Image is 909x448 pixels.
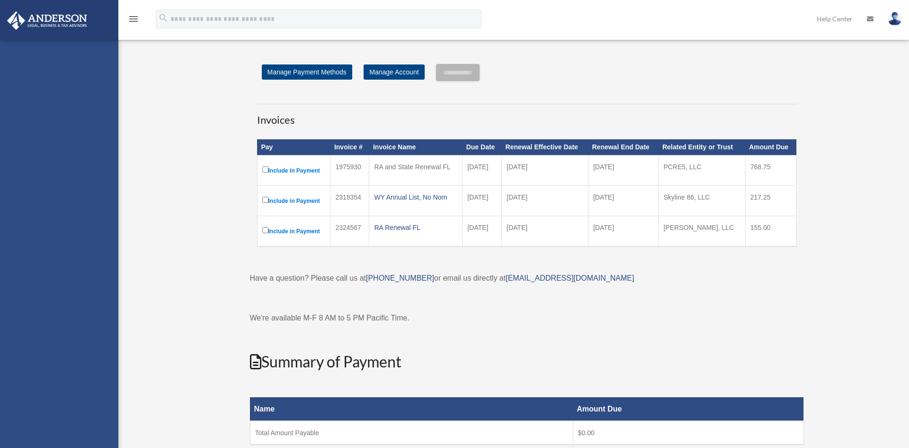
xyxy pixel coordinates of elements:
div: RA and State Renewal FL [374,160,457,174]
td: [DATE] [588,155,658,185]
td: [PERSON_NAME], LLC [659,216,745,247]
th: Amount Due [745,139,796,155]
th: Invoice Name [369,139,463,155]
input: Include in Payment [262,197,268,203]
label: Include in Payment [262,225,326,237]
label: Include in Payment [262,165,326,176]
td: 155.00 [745,216,796,247]
a: [PHONE_NUMBER] [366,274,434,282]
h2: Summary of Payment [250,351,804,373]
td: [DATE] [463,155,502,185]
td: 2324567 [330,216,369,247]
th: Related Entity or Trust [659,139,745,155]
div: WY Annual List, No Nom [374,191,457,204]
img: User Pic [888,12,902,26]
a: Manage Payment Methods [262,64,352,80]
th: Due Date [463,139,502,155]
td: 217.25 [745,185,796,216]
td: 2318354 [330,185,369,216]
td: [DATE] [588,185,658,216]
th: Pay [257,139,330,155]
td: Total Amount Payable [250,421,573,445]
td: $0.00 [573,421,803,445]
td: [DATE] [502,216,588,247]
i: menu [128,13,139,25]
td: 1975930 [330,155,369,185]
a: menu [128,17,139,25]
a: [EMAIL_ADDRESS][DOMAIN_NAME] [506,274,634,282]
p: Have a question? Please call us at or email us directly at [250,272,804,285]
td: [DATE] [463,185,502,216]
td: [DATE] [502,185,588,216]
p: We're available M-F 8 AM to 5 PM Pacific Time. [250,311,804,325]
th: Renewal Effective Date [502,139,588,155]
td: Skyline 86, LLC [659,185,745,216]
img: Anderson Advisors Platinum Portal [4,11,90,30]
td: [DATE] [502,155,588,185]
td: [DATE] [588,216,658,247]
th: Renewal End Date [588,139,658,155]
td: 768.75 [745,155,796,185]
th: Amount Due [573,397,803,421]
td: PCRE5, LLC [659,155,745,185]
i: search [158,13,169,23]
label: Include in Payment [262,195,326,207]
a: Manage Account [364,64,424,80]
div: RA Renewal FL [374,221,457,234]
input: Include in Payment [262,166,268,173]
td: [DATE] [463,216,502,247]
th: Name [250,397,573,421]
input: Include in Payment [262,227,268,233]
th: Invoice # [330,139,369,155]
h3: Invoices [257,104,797,128]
